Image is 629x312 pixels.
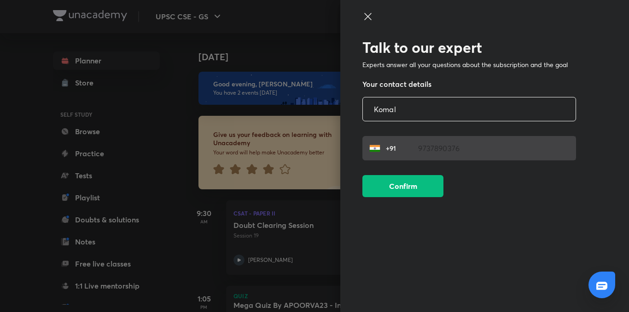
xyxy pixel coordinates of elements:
input: Enter your name [363,97,576,121]
button: Confirm [362,175,443,197]
p: Experts answer all your questions about the subscription and the goal [362,60,576,69]
p: +91 [380,143,400,153]
input: Enter your mobile number [407,136,576,160]
h2: Talk to our expert [362,39,576,56]
img: India [369,143,380,154]
h5: Your contact details [362,79,576,90]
